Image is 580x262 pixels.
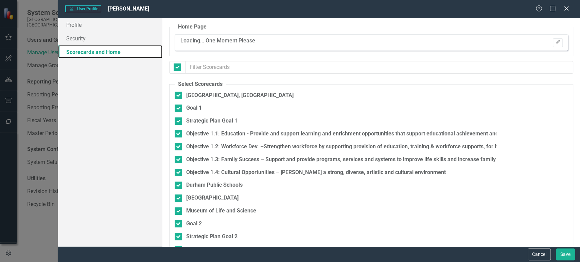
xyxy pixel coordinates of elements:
[186,92,294,99] div: [GEOGRAPHIC_DATA], [GEOGRAPHIC_DATA]
[186,194,239,202] div: [GEOGRAPHIC_DATA]
[528,248,551,260] button: Cancel
[185,61,573,74] input: Filter Scorecards
[58,18,162,32] a: Profile
[186,130,529,138] div: Objective 1.1: Education - Provide and support learning and enrichment opportunities that support...
[186,207,256,215] div: Museum of Life and Science
[175,23,210,31] legend: Home Page
[186,220,202,228] div: Goal 2
[108,5,149,12] span: [PERSON_NAME]
[186,104,202,112] div: Goal 1
[186,181,243,189] div: Durham Public Schools
[553,38,563,47] button: Please Save To Continue
[180,37,255,45] p: Loading... One Moment Please
[186,233,238,241] div: Strategic Plan Goal 2
[186,117,238,125] div: Strategic Plan Goal 1
[58,45,162,59] a: Scorecards and Home
[186,156,553,164] div: Objective 1.3: Family Success – Support and provide programs, services and systems to improve lif...
[58,32,162,45] a: Security
[186,246,397,254] div: Objective 2.1: Healthy Lives – Increase the number of healthy years that residents live
[175,80,226,88] legend: Select Scorecards
[65,5,101,12] span: User Profile
[186,143,551,151] div: Objective 1.2: Workforce Dev. –Strengthen workforce by supporting provision of education, trainin...
[186,169,446,176] div: Objective 1.4: Cultural Opportunities – [PERSON_NAME] a strong, diverse, artistic and cultural en...
[556,248,575,260] button: Save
